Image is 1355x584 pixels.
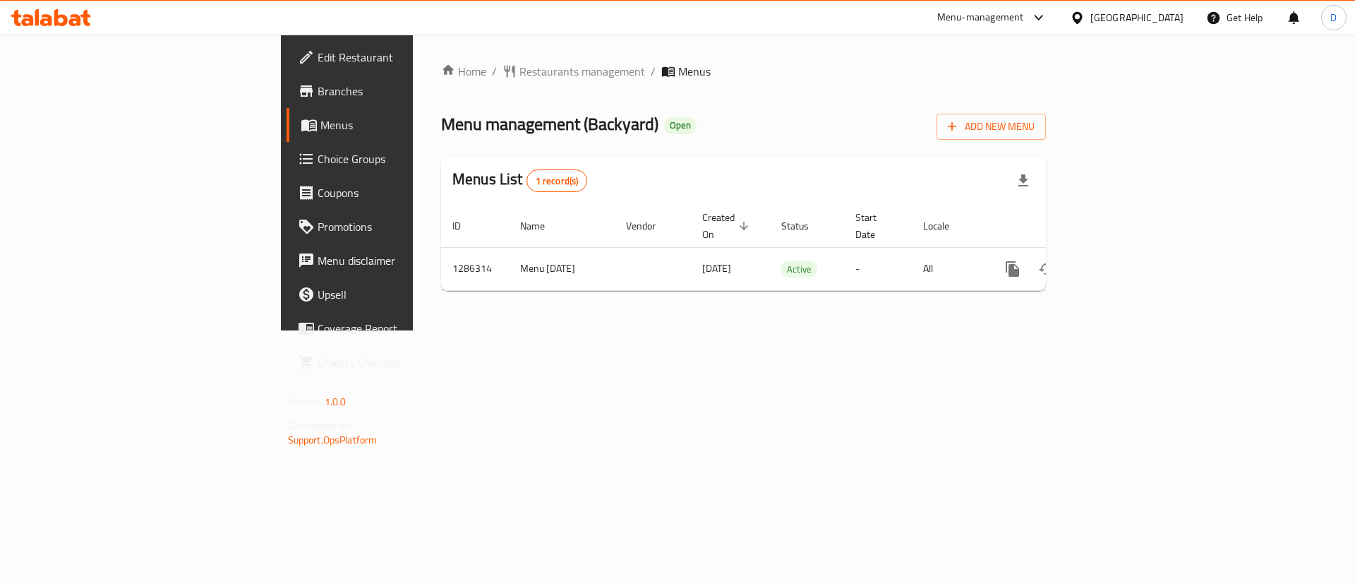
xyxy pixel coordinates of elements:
[325,393,347,411] span: 1.0.0
[318,252,496,269] span: Menu disclaimer
[318,184,496,201] span: Coupons
[509,247,615,290] td: Menu [DATE]
[664,119,697,131] span: Open
[318,49,496,66] span: Edit Restaurant
[1030,252,1064,286] button: Change Status
[452,217,479,234] span: ID
[441,63,1046,80] nav: breadcrumb
[855,209,895,243] span: Start Date
[996,252,1030,286] button: more
[923,217,968,234] span: Locale
[287,345,507,379] a: Grocery Checklist
[318,354,496,371] span: Grocery Checklist
[520,217,563,234] span: Name
[527,174,587,188] span: 1 record(s)
[452,169,587,192] h2: Menus List
[318,218,496,235] span: Promotions
[781,217,827,234] span: Status
[287,74,507,108] a: Branches
[287,108,507,142] a: Menus
[320,117,496,133] span: Menus
[288,431,378,449] a: Support.OpsPlatform
[702,259,731,278] span: [DATE]
[651,63,656,80] li: /
[519,63,645,80] span: Restaurants management
[948,118,1035,136] span: Add New Menu
[1090,10,1184,25] div: [GEOGRAPHIC_DATA]
[1330,10,1337,25] span: D
[287,210,507,244] a: Promotions
[287,278,507,311] a: Upsell
[502,63,645,80] a: Restaurants management
[984,205,1143,248] th: Actions
[678,63,711,80] span: Menus
[1006,164,1040,198] div: Export file
[526,169,588,192] div: Total records count
[844,247,912,290] td: -
[937,114,1046,140] button: Add New Menu
[441,108,658,140] span: Menu management ( Backyard )
[287,244,507,278] a: Menu disclaimer
[318,286,496,303] span: Upsell
[318,150,496,167] span: Choice Groups
[781,261,817,278] span: Active
[318,320,496,337] span: Coverage Report
[288,417,353,435] span: Get support on:
[288,393,323,411] span: Version:
[664,117,697,134] div: Open
[318,83,496,100] span: Branches
[937,9,1024,26] div: Menu-management
[626,217,674,234] span: Vendor
[287,176,507,210] a: Coupons
[287,311,507,345] a: Coverage Report
[702,209,753,243] span: Created On
[287,40,507,74] a: Edit Restaurant
[441,205,1143,291] table: enhanced table
[912,247,984,290] td: All
[287,142,507,176] a: Choice Groups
